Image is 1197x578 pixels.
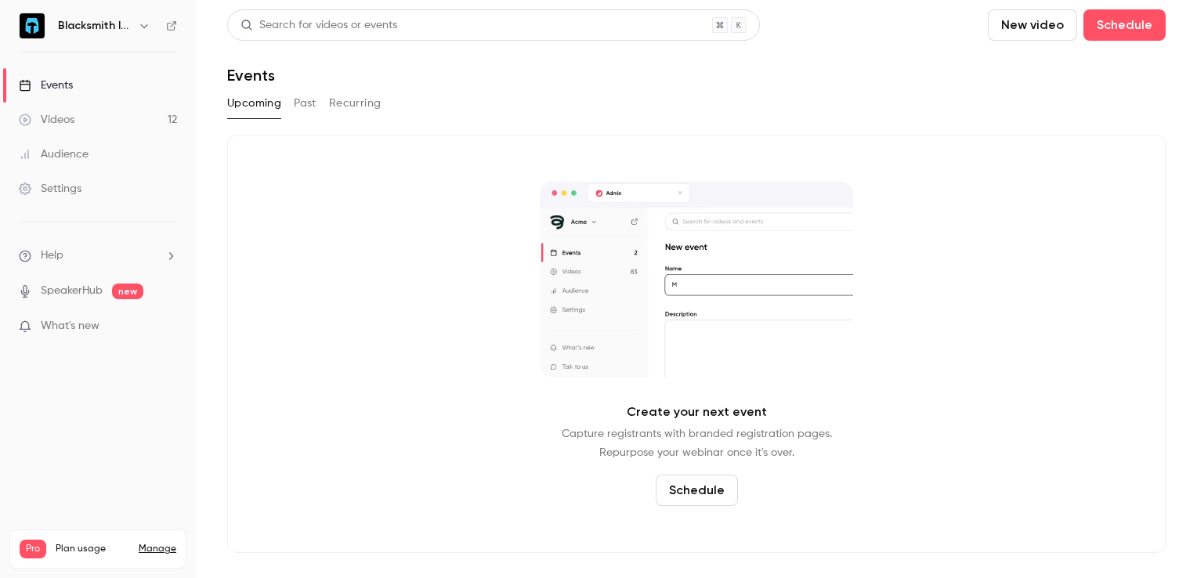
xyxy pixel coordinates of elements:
[56,543,129,555] span: Plan usage
[227,66,275,85] h1: Events
[562,424,832,462] p: Capture registrants with branded registration pages. Repurpose your webinar once it's over.
[41,318,99,334] span: What's new
[227,91,281,116] button: Upcoming
[240,17,397,34] div: Search for videos or events
[627,403,767,421] p: Create your next event
[41,247,63,264] span: Help
[329,91,382,116] button: Recurring
[19,247,177,264] li: help-dropdown-opener
[58,18,132,34] h6: Blacksmith InfoSec
[112,284,143,299] span: new
[294,91,316,116] button: Past
[20,13,45,38] img: Blacksmith InfoSec
[19,78,73,93] div: Events
[41,283,103,299] a: SpeakerHub
[19,112,74,128] div: Videos
[988,9,1077,41] button: New video
[656,475,738,506] button: Schedule
[139,543,176,555] a: Manage
[20,540,46,558] span: Pro
[19,146,89,162] div: Audience
[19,181,81,197] div: Settings
[1083,9,1166,41] button: Schedule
